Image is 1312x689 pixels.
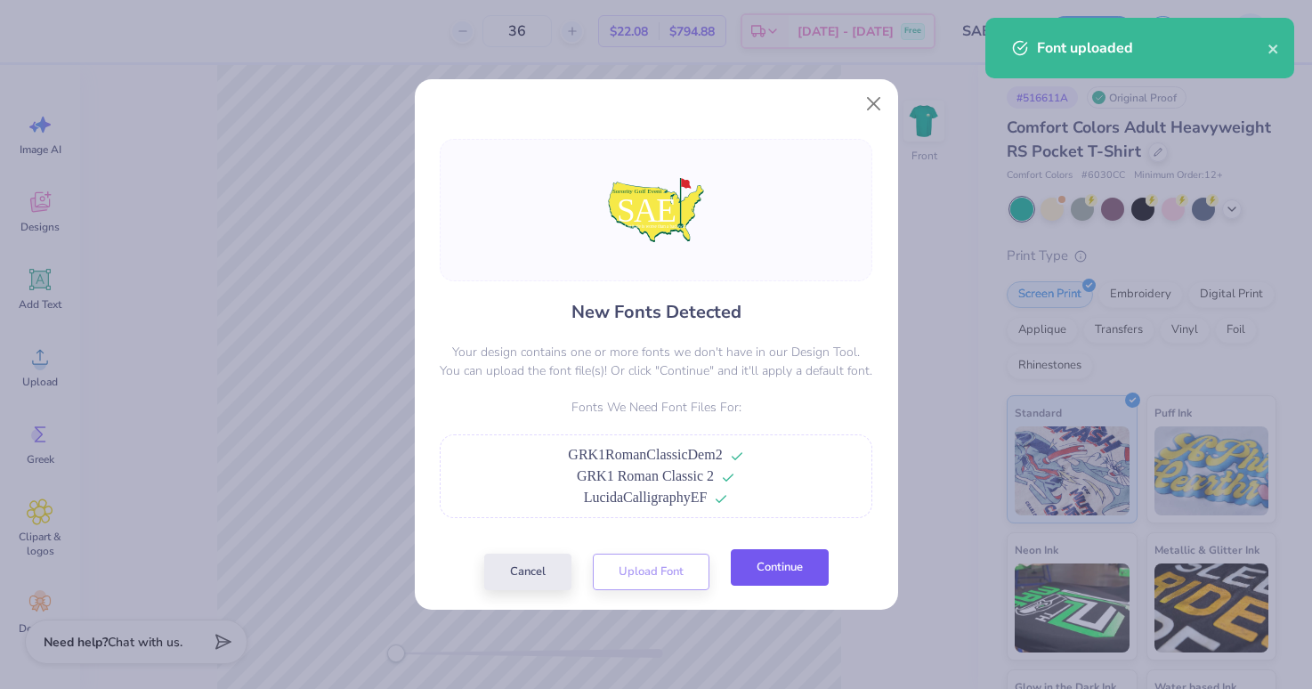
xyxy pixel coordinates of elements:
button: Close [856,86,890,120]
p: Your design contains one or more fonts we don't have in our Design Tool. You can upload the font ... [440,343,872,380]
button: Cancel [484,554,571,590]
h4: New Fonts Detected [571,299,741,325]
p: Fonts We Need Font Files For: [440,398,872,417]
span: LucidaCalligraphyEF [584,490,708,505]
span: GRK1RomanClassicDem2 [568,447,722,462]
button: close [1267,37,1280,59]
div: Font uploaded [1037,37,1267,59]
button: Continue [731,549,829,586]
span: GRK1 Roman Classic 2 [577,468,714,483]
